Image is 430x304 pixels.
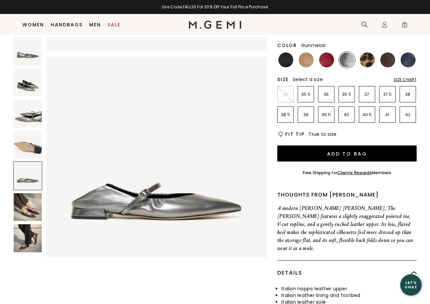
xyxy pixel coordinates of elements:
p: 39 [298,112,314,117]
img: Navy [401,52,416,67]
div: Details [277,261,417,285]
img: Leopard [360,52,375,67]
p: 38.5 [278,112,293,117]
h2: Fit Tip [285,131,304,137]
span: Select a size [293,76,323,83]
p: 37 [359,92,375,97]
p: 37.5 [380,92,395,97]
button: Add to Bag [277,145,417,162]
p: 35.5 [298,92,314,97]
li: Italian nappa leather upper [281,285,417,292]
img: The Loriana [14,193,42,221]
p: 36.5 [339,92,354,97]
img: Light Tan [299,52,314,67]
div: Let's Chat [400,281,422,289]
span: True to size [308,131,336,137]
li: Italian leather lining and footbed [281,292,417,299]
img: The Loriana [14,131,42,159]
img: Gunmetal [339,52,354,67]
a: Women [22,22,44,27]
img: The Loriana [14,37,42,65]
p: 35 [278,92,293,97]
p: 39.5 [318,112,334,117]
div: Free Shipping for Members [303,170,391,176]
p: A modern [PERSON_NAME] [PERSON_NAME], The [PERSON_NAME] features a slightly exaggerated pointed t... [277,204,417,252]
p: 40.5 [359,112,375,117]
div: Size Chart [394,77,417,82]
span: 0 [401,23,408,29]
a: Handbags [51,22,83,27]
div: Thoughts from [PERSON_NAME] [277,191,417,199]
p: 42 [400,112,416,117]
p: 38 [400,92,416,97]
img: M.Gemi [189,21,241,29]
h2: Color [277,43,297,48]
img: The Loriana [14,99,42,127]
img: Black [278,52,293,67]
img: The Loriana [14,224,42,252]
img: The Loriana [14,68,42,96]
img: The Loriana [46,57,267,278]
p: 36 [318,92,334,97]
p: 41 [380,112,395,117]
a: Cliente Rewards [337,170,372,176]
img: Dark Red [319,52,334,67]
span: Gunmetal [301,42,325,49]
img: Chocolate [380,52,395,67]
h2: Size [277,77,289,82]
a: Sale [108,22,121,27]
a: Men [89,22,101,27]
p: 40 [339,112,354,117]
